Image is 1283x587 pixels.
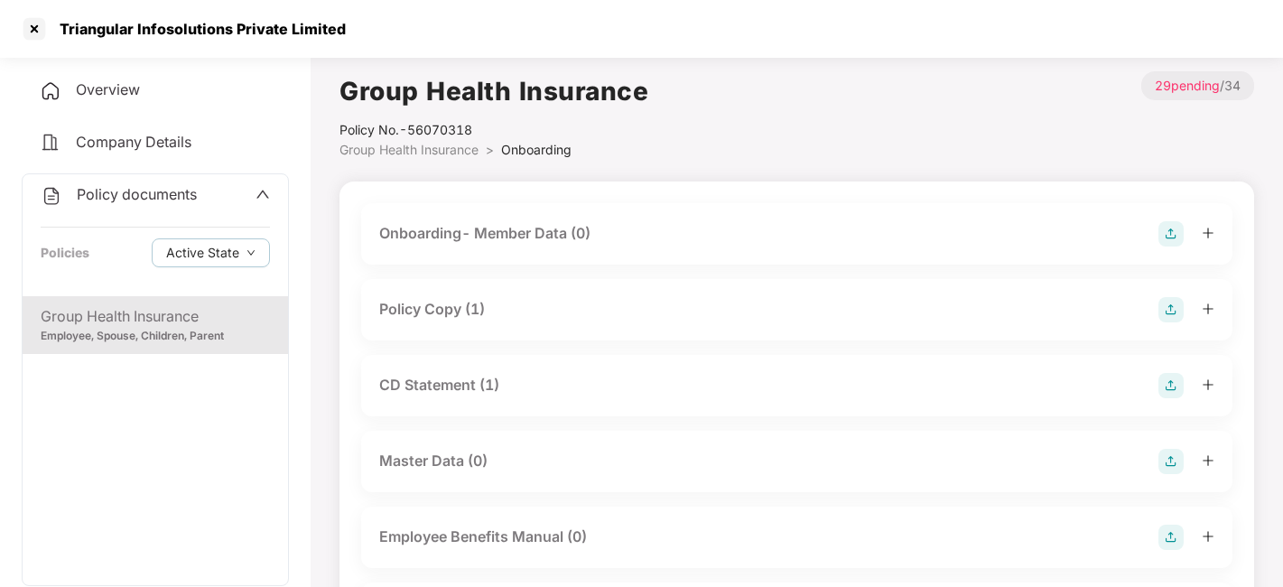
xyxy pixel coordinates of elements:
[40,80,61,102] img: svg+xml;base64,PHN2ZyB4bWxucz0iaHR0cDovL3d3dy53My5vcmcvMjAwMC9zdmciIHdpZHRoPSIyNCIgaGVpZ2h0PSIyNC...
[379,298,485,321] div: Policy Copy (1)
[152,238,270,267] button: Active Statedown
[1158,297,1184,322] img: svg+xml;base64,PHN2ZyB4bWxucz0iaHR0cDovL3d3dy53My5vcmcvMjAwMC9zdmciIHdpZHRoPSIyOCIgaGVpZ2h0PSIyOC...
[1158,449,1184,474] img: svg+xml;base64,PHN2ZyB4bWxucz0iaHR0cDovL3d3dy53My5vcmcvMjAwMC9zdmciIHdpZHRoPSIyOCIgaGVpZ2h0PSIyOC...
[76,133,191,151] span: Company Details
[41,243,89,263] div: Policies
[379,374,499,396] div: CD Statement (1)
[1202,227,1214,239] span: plus
[1158,373,1184,398] img: svg+xml;base64,PHN2ZyB4bWxucz0iaHR0cDovL3d3dy53My5vcmcvMjAwMC9zdmciIHdpZHRoPSIyOCIgaGVpZ2h0PSIyOC...
[1202,454,1214,467] span: plus
[41,305,270,328] div: Group Health Insurance
[339,120,648,140] div: Policy No.- 56070318
[379,526,587,548] div: Employee Benefits Manual (0)
[339,142,479,157] span: Group Health Insurance
[1141,71,1254,100] p: / 34
[486,142,494,157] span: >
[256,187,270,201] span: up
[40,132,61,154] img: svg+xml;base64,PHN2ZyB4bWxucz0iaHR0cDovL3d3dy53My5vcmcvMjAwMC9zdmciIHdpZHRoPSIyNCIgaGVpZ2h0PSIyNC...
[1202,378,1214,391] span: plus
[1158,525,1184,550] img: svg+xml;base64,PHN2ZyB4bWxucz0iaHR0cDovL3d3dy53My5vcmcvMjAwMC9zdmciIHdpZHRoPSIyOCIgaGVpZ2h0PSIyOC...
[77,185,197,203] span: Policy documents
[166,243,239,263] span: Active State
[41,185,62,207] img: svg+xml;base64,PHN2ZyB4bWxucz0iaHR0cDovL3d3dy53My5vcmcvMjAwMC9zdmciIHdpZHRoPSIyNCIgaGVpZ2h0PSIyNC...
[1202,530,1214,543] span: plus
[379,450,488,472] div: Master Data (0)
[1158,221,1184,247] img: svg+xml;base64,PHN2ZyB4bWxucz0iaHR0cDovL3d3dy53My5vcmcvMjAwMC9zdmciIHdpZHRoPSIyOCIgaGVpZ2h0PSIyOC...
[49,20,346,38] div: Triangular Infosolutions Private Limited
[1202,303,1214,315] span: plus
[246,248,256,258] span: down
[501,142,572,157] span: Onboarding
[339,71,648,111] h1: Group Health Insurance
[1155,78,1220,93] span: 29 pending
[379,222,590,245] div: Onboarding- Member Data (0)
[76,80,140,98] span: Overview
[41,328,270,345] div: Employee, Spouse, Children, Parent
